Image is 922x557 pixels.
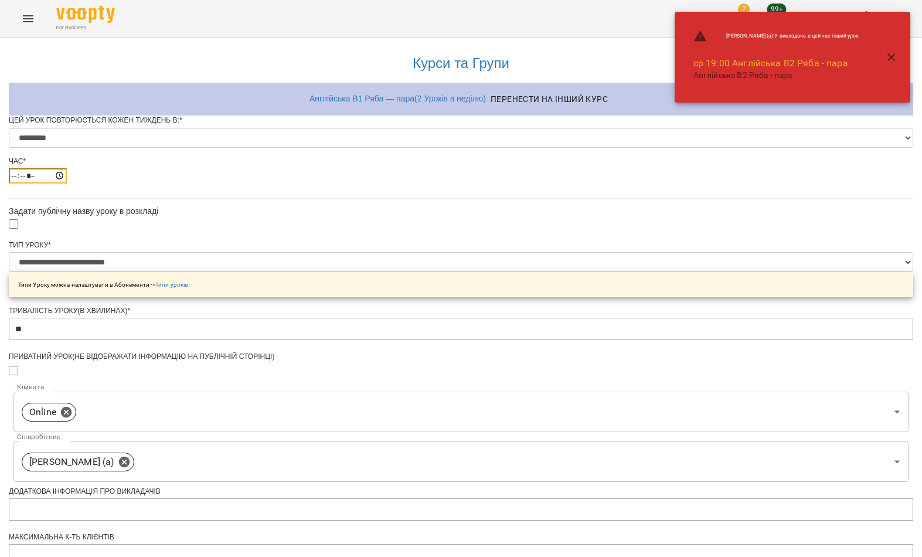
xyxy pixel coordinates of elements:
a: ср 19:00 Англійська В2 Ряба - пара [693,57,848,69]
a: Англійська В1 Ряба — пара ( 2 Уроків в неділю ) [309,94,486,103]
div: [PERSON_NAME] (а) [13,441,909,482]
p: [PERSON_NAME] (а) [29,455,114,469]
span: 99+ [767,4,787,15]
span: For Business [56,24,115,32]
p: Online [29,405,56,419]
div: Максимальна к-ть клієнтів [9,532,913,542]
div: Тривалість уроку(в хвилинах) [9,306,913,316]
img: Voopty Logo [56,6,115,23]
div: Час [9,157,913,167]
div: [PERSON_NAME] (а) [22,453,134,471]
span: Перенести на інший курс [491,92,608,106]
div: Задати публічну назву уроку в розкладі [9,205,913,217]
div: Приватний урок(не відображати інформацію на публічній сторінці) [9,352,913,362]
div: Цей урок повторюється кожен тиждень в: [9,116,913,125]
button: Перенести на інший курс [486,89,613,110]
div: Додаткова інформація про викладачів [9,487,913,497]
li: [PERSON_NAME] (а) : У викладача в цей час інший урок [684,25,869,48]
div: Online [22,403,76,422]
span: 7 [738,4,750,15]
p: Англійська В2 Ряба - пара [693,70,859,81]
p: Типи Уроку можна налаштувати в Абонементи -> [18,280,188,289]
button: Menu [14,5,42,33]
h3: Курси та Групи [15,56,907,71]
a: Типи уроків [155,281,188,288]
div: Тип Уроку [9,240,913,250]
div: Online [13,392,909,432]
